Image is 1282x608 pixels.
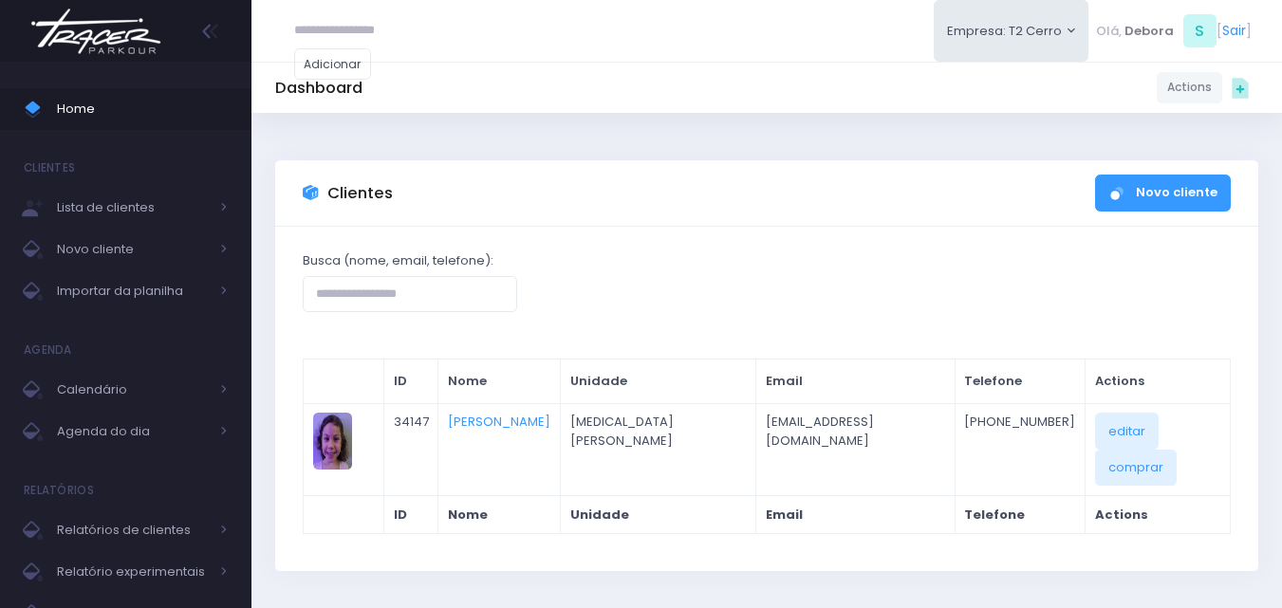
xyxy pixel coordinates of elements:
th: Unidade [560,495,755,533]
h4: Relatórios [24,471,94,509]
h5: Dashboard [275,79,362,98]
th: Actions [1086,359,1231,404]
td: [MEDICAL_DATA] [PERSON_NAME] [560,403,755,495]
a: [PERSON_NAME] [448,413,550,431]
a: Novo cliente [1095,175,1231,212]
a: editar [1095,413,1159,449]
span: Relatórios de clientes [57,518,209,543]
span: Lista de clientes [57,195,209,220]
td: 34147 [383,403,438,495]
a: comprar [1095,450,1177,486]
th: Telefone [955,359,1086,404]
span: Novo cliente [57,237,209,262]
span: S [1183,14,1217,47]
span: Relatório experimentais [57,560,209,584]
th: Email [755,359,955,404]
td: [EMAIL_ADDRESS][DOMAIN_NAME] [755,403,955,495]
th: Actions [1086,495,1231,533]
a: Adicionar [294,48,372,80]
div: [ ] [1088,9,1258,52]
th: ID [383,359,438,404]
div: Quick actions [1222,69,1258,105]
span: Olá, [1096,22,1122,41]
th: Nome [438,359,561,404]
span: Importar da planilha [57,279,209,304]
h3: Clientes [327,184,393,203]
th: Unidade [560,359,755,404]
span: Home [57,97,228,121]
h4: Clientes [24,149,75,187]
th: ID [383,495,438,533]
th: Nome [438,495,561,533]
th: Telefone [955,495,1086,533]
td: [PHONE_NUMBER] [955,403,1086,495]
th: Email [755,495,955,533]
a: Sair [1222,21,1246,41]
label: Busca (nome, email, telefone): [303,251,493,270]
span: Calendário [57,378,209,402]
h4: Agenda [24,331,72,369]
span: Debora [1124,22,1174,41]
span: Agenda do dia [57,419,209,444]
a: Actions [1157,72,1222,103]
